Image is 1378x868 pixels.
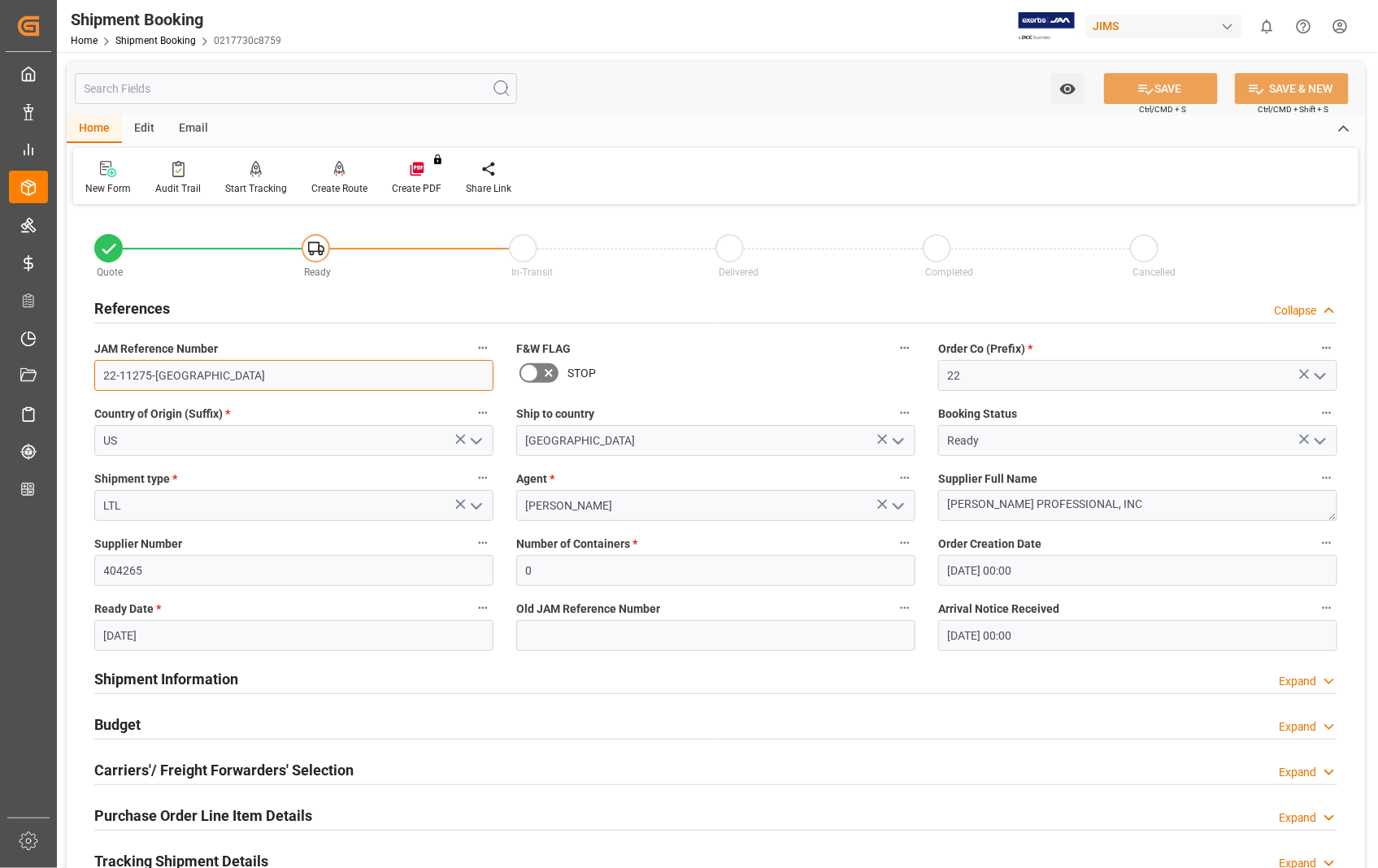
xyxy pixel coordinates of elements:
[894,532,915,553] button: Number of Containers *
[938,620,1337,651] input: DD-MM-YYYY HH:MM
[1316,337,1337,358] button: Order Co (Prefix) *
[1279,718,1317,736] div: Expand
[938,341,1032,358] span: Order Co (Prefix)
[1316,402,1337,423] button: Booking Status
[1279,673,1317,690] div: Expand
[1139,103,1186,115] span: Ctrl/CMD + S
[94,620,493,651] input: DD-MM-YYYY
[71,35,98,46] a: Home
[167,115,220,143] div: Email
[94,471,177,488] span: Shipment type
[1133,267,1176,278] span: Cancelled
[516,536,637,553] span: Number of Containers
[85,181,131,196] div: New Form
[94,425,493,456] input: Type to search/select
[98,267,124,278] span: Quote
[719,267,759,278] span: Delivered
[894,337,915,358] button: F&W FLAG
[94,805,312,827] h2: Purchase Order Line Item Details
[94,714,141,736] h2: Budget
[463,493,487,519] button: open menu
[472,402,493,423] button: Country of Origin (Suffix) *
[1279,809,1317,827] div: Expand
[472,597,493,618] button: Ready Date *
[516,601,660,618] span: Old JAM Reference Number
[938,536,1041,553] span: Order Creation Date
[71,7,281,32] div: Shipment Booking
[94,297,170,319] h2: References
[94,601,161,618] span: Ready Date
[463,428,487,454] button: open menu
[1316,467,1337,488] button: Supplier Full Name
[311,181,367,196] div: Create Route
[1285,8,1322,45] button: Help Center
[938,601,1059,618] span: Arrival Notice Received
[75,73,517,104] input: Search Fields
[1316,532,1337,553] button: Order Creation Date
[1019,12,1075,41] img: Exertis%20JAM%20-%20Email%20Logo.jpg_1722504956.jpg
[938,471,1037,488] span: Supplier Full Name
[94,668,238,690] h2: Shipment Information
[1316,597,1337,618] button: Arrival Notice Received
[1274,302,1317,319] div: Collapse
[1235,73,1349,104] button: SAVE & NEW
[472,467,493,488] button: Shipment type *
[94,341,218,358] span: JAM Reference Number
[926,267,974,278] span: Completed
[155,181,201,196] div: Audit Trail
[1249,8,1285,45] button: show 0 new notifications
[1258,103,1329,115] span: Ctrl/CMD + Shift + S
[94,759,354,781] h2: Carriers'/ Freight Forwarders' Selection
[1306,428,1331,454] button: open menu
[1306,363,1331,388] button: open menu
[472,532,493,553] button: Supplier Number
[938,555,1337,586] input: DD-MM-YYYY HH:MM
[567,365,596,382] span: STOP
[304,267,331,278] span: Ready
[894,597,915,618] button: Old JAM Reference Number
[94,406,230,423] span: Country of Origin (Suffix)
[115,35,196,46] a: Shipment Booking
[1279,764,1317,781] div: Expand
[1104,73,1218,104] button: SAVE
[894,402,915,423] button: Ship to country
[225,181,287,196] div: Start Tracking
[466,181,511,196] div: Share Link
[516,471,554,488] span: Agent
[1086,11,1249,41] button: JIMS
[1051,73,1085,104] button: open menu
[94,536,182,553] span: Supplier Number
[511,267,553,278] span: In-Transit
[938,406,1017,423] span: Booking Status
[472,337,493,358] button: JAM Reference Number
[938,490,1337,521] textarea: [PERSON_NAME] PROFESSIONAL, INC
[885,428,909,454] button: open menu
[1086,15,1242,38] div: JIMS
[516,341,571,358] span: F&W FLAG
[894,467,915,488] button: Agent *
[885,493,909,519] button: open menu
[122,115,167,143] div: Edit
[67,115,122,143] div: Home
[516,406,594,423] span: Ship to country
